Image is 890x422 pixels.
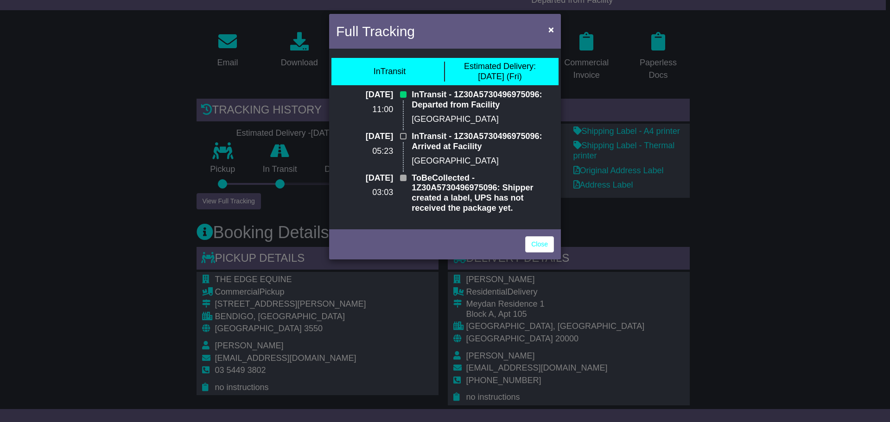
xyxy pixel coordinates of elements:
[336,173,393,183] p: [DATE]
[544,20,559,39] button: Close
[336,188,393,198] p: 03:03
[412,132,554,151] p: InTransit - 1Z30A5730496975096: Arrived at Facility
[336,132,393,142] p: [DATE]
[412,90,554,110] p: InTransit - 1Z30A5730496975096: Departed from Facility
[548,24,554,35] span: ×
[412,156,554,166] p: [GEOGRAPHIC_DATA]
[336,146,393,157] p: 05:23
[336,90,393,100] p: [DATE]
[412,114,554,125] p: [GEOGRAPHIC_DATA]
[525,236,554,252] a: Close
[336,21,415,42] h4: Full Tracking
[336,105,393,115] p: 11:00
[412,173,554,213] p: ToBeCollected - 1Z30A5730496975096: Shipper created a label, UPS has not received the package yet.
[464,62,536,82] div: [DATE] (Fri)
[464,62,536,71] span: Estimated Delivery:
[374,67,406,77] div: InTransit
